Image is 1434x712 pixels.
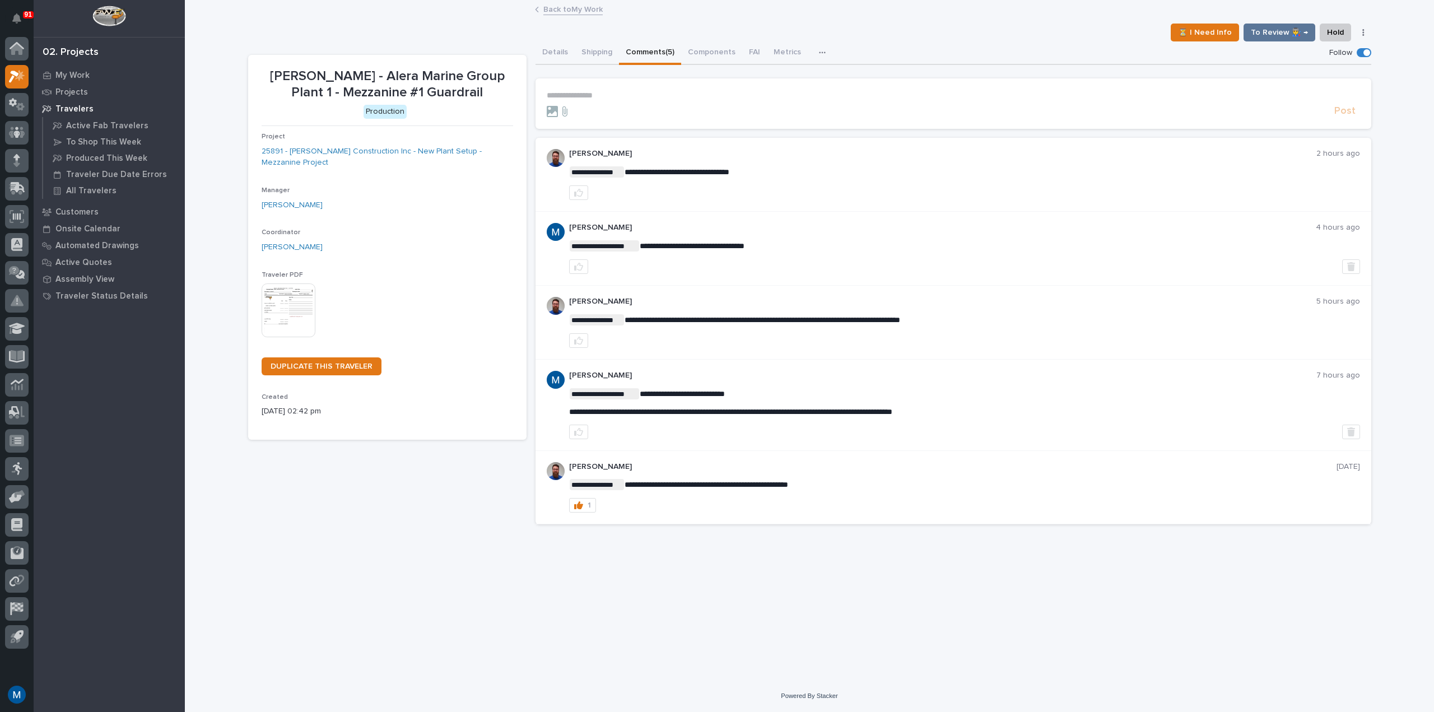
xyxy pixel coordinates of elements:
[34,83,185,100] a: Projects
[43,166,185,182] a: Traveler Due Date Errors
[1330,105,1360,118] button: Post
[1327,26,1344,39] span: Hold
[569,185,588,200] button: like this post
[1342,259,1360,274] button: Delete post
[66,121,148,131] p: Active Fab Travelers
[262,187,290,194] span: Manager
[1334,105,1356,118] span: Post
[262,133,285,140] span: Project
[262,394,288,401] span: Created
[262,406,513,417] p: [DATE] 02:42 pm
[55,104,94,114] p: Travelers
[1178,26,1232,39] span: ⏳ I Need Info
[1329,48,1352,58] p: Follow
[619,41,681,65] button: Comments (5)
[34,271,185,287] a: Assembly View
[34,287,185,304] a: Traveler Status Details
[569,425,588,439] button: like this post
[43,150,185,166] a: Produced This Week
[55,258,112,268] p: Active Quotes
[262,146,513,169] a: 25891 - [PERSON_NAME] Construction Inc - New Plant Setup - Mezzanine Project
[1316,297,1360,306] p: 5 hours ago
[55,274,114,285] p: Assembly View
[66,137,141,147] p: To Shop This Week
[569,259,588,274] button: like this post
[43,183,185,198] a: All Travelers
[34,254,185,271] a: Active Quotes
[569,149,1316,159] p: [PERSON_NAME]
[569,371,1316,380] p: [PERSON_NAME]
[262,229,300,236] span: Coordinator
[547,371,565,389] img: ACg8ocIvjV8JvZpAypjhyiWMpaojd8dqkqUuCyfg92_2FdJdOC49qw=s96-c
[364,105,407,119] div: Production
[55,224,120,234] p: Onsite Calendar
[5,683,29,706] button: users-avatar
[569,297,1316,306] p: [PERSON_NAME]
[575,41,619,65] button: Shipping
[66,153,147,164] p: Produced This Week
[34,237,185,254] a: Automated Drawings
[66,170,167,180] p: Traveler Due Date Errors
[1316,149,1360,159] p: 2 hours ago
[767,41,808,65] button: Metrics
[55,291,148,301] p: Traveler Status Details
[1171,24,1239,41] button: ⏳ I Need Info
[543,2,603,15] a: Back toMy Work
[569,498,596,513] button: 1
[1244,24,1315,41] button: To Review 👨‍🏭 →
[43,46,99,59] div: 02. Projects
[588,501,591,509] div: 1
[547,223,565,241] img: ACg8ocIvjV8JvZpAypjhyiWMpaojd8dqkqUuCyfg92_2FdJdOC49qw=s96-c
[569,223,1316,232] p: [PERSON_NAME]
[262,272,303,278] span: Traveler PDF
[547,297,565,315] img: 6hTokn1ETDGPf9BPokIQ
[34,203,185,220] a: Customers
[262,357,381,375] a: DUPLICATE THIS TRAVELER
[262,199,323,211] a: [PERSON_NAME]
[55,71,90,81] p: My Work
[34,100,185,117] a: Travelers
[66,186,117,196] p: All Travelers
[1342,425,1360,439] button: Delete post
[569,333,588,348] button: like this post
[781,692,837,699] a: Powered By Stacker
[262,241,323,253] a: [PERSON_NAME]
[271,362,373,370] span: DUPLICATE THIS TRAVELER
[681,41,742,65] button: Components
[34,220,185,237] a: Onsite Calendar
[55,207,99,217] p: Customers
[92,6,125,26] img: Workspace Logo
[25,11,32,18] p: 91
[1316,371,1360,380] p: 7 hours ago
[43,118,185,133] a: Active Fab Travelers
[1251,26,1308,39] span: To Review 👨‍🏭 →
[34,67,185,83] a: My Work
[14,13,29,31] div: Notifications91
[43,134,185,150] a: To Shop This Week
[262,68,513,101] p: [PERSON_NAME] - Alera Marine Group Plant 1 - Mezzanine #1 Guardrail
[742,41,767,65] button: FAI
[1337,462,1360,472] p: [DATE]
[1316,223,1360,232] p: 4 hours ago
[5,7,29,30] button: Notifications
[536,41,575,65] button: Details
[547,149,565,167] img: 6hTokn1ETDGPf9BPokIQ
[547,462,565,480] img: 6hTokn1ETDGPf9BPokIQ
[55,87,88,97] p: Projects
[55,241,139,251] p: Automated Drawings
[569,462,1337,472] p: [PERSON_NAME]
[1320,24,1351,41] button: Hold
